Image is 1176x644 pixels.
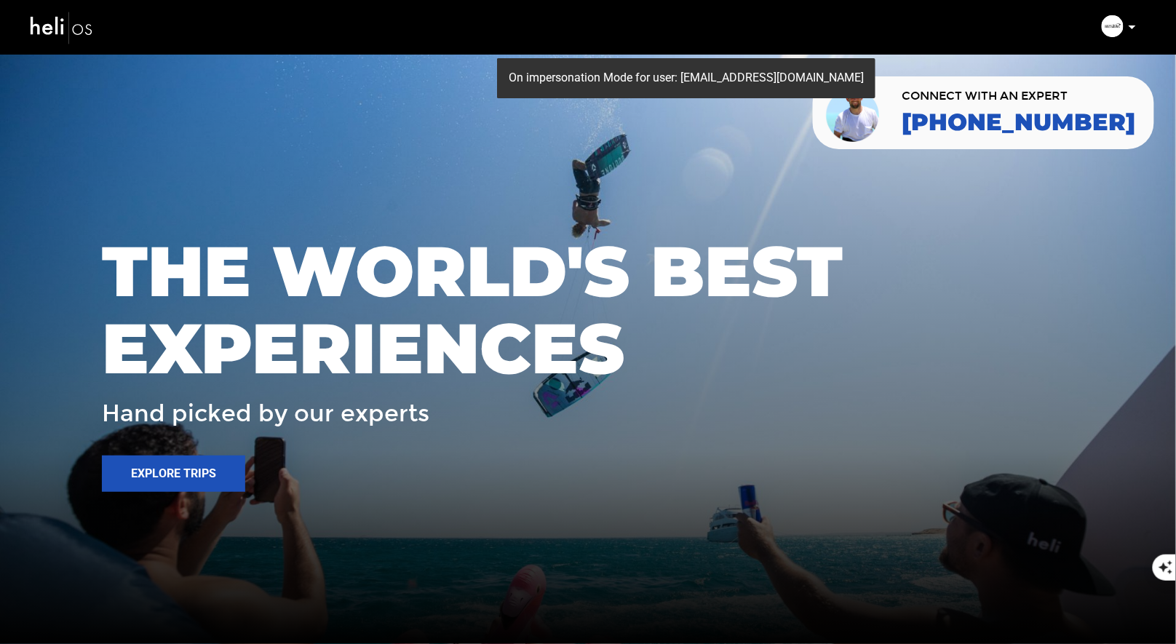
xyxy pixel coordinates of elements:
[497,58,875,98] div: On impersonation Mode for user: [EMAIL_ADDRESS][DOMAIN_NAME]
[102,401,429,426] span: Hand picked by our experts
[29,8,95,47] img: heli-logo
[102,233,1074,386] span: THE WORLD'S BEST EXPERIENCES
[902,109,1136,135] a: [PHONE_NUMBER]
[902,90,1136,102] span: CONNECT WITH AN EXPERT
[1102,15,1124,37] img: img_0bd6c2bf7a0220f90b2c926cc1b28b01.png
[102,456,245,492] button: Explore Trips
[824,82,884,143] img: contact our team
